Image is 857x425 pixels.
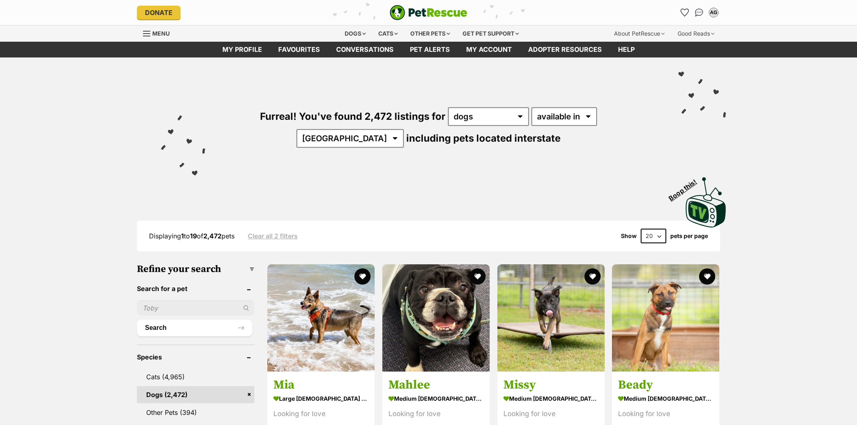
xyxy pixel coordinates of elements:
button: favourite [584,268,600,285]
a: Conversations [693,6,706,19]
strong: 1 [181,232,184,240]
img: chat-41dd97257d64d25036548639549fe6c8038ab92f7586957e7f3b1b290dea8141.svg [695,8,704,17]
span: including pets located interstate [406,132,561,144]
ul: Account quick links [678,6,720,19]
span: Boop this! [667,173,705,202]
div: Dogs [339,25,371,42]
span: Show [621,233,637,239]
span: Menu [152,30,170,37]
label: pets per page [670,233,708,239]
h3: Beady [618,378,713,393]
a: Other Pets (394) [137,404,254,421]
img: PetRescue TV logo [686,177,726,227]
h3: Mia [273,378,369,393]
strong: 2,472 [203,232,222,240]
a: Pet alerts [402,42,458,57]
div: About PetRescue [608,25,670,42]
div: Cats [373,25,403,42]
a: Favourites [270,42,328,57]
header: Species [137,353,254,361]
button: My account [707,6,720,19]
button: favourite [699,268,715,285]
span: Furreal! You've found 2,472 listings for [260,110,446,122]
button: Search [137,320,252,336]
h3: Missy [503,378,599,393]
div: Looking for love [273,409,369,420]
strong: medium [DEMOGRAPHIC_DATA] Dog [618,393,713,405]
h3: Refine your search [137,263,254,275]
a: Clear all 2 filters [248,232,298,240]
header: Search for a pet [137,285,254,292]
a: Favourites [678,6,691,19]
div: Good Reads [672,25,720,42]
img: Mahlee - British Bulldog [382,264,490,372]
img: Beady - German Shepherd x Australian Cattledog [612,264,719,372]
a: PetRescue [390,5,467,20]
a: Cats (4,965) [137,368,254,385]
img: Missy - German Shepherd x Australian Cattledog [497,264,605,372]
strong: medium [DEMOGRAPHIC_DATA] Dog [503,393,599,405]
a: Boop this! [686,170,726,229]
div: Looking for love [503,409,599,420]
strong: medium [DEMOGRAPHIC_DATA] Dog [388,393,484,405]
button: favourite [354,268,371,285]
h3: Mahlee [388,378,484,393]
div: Get pet support [457,25,524,42]
div: Looking for love [388,409,484,420]
strong: large [DEMOGRAPHIC_DATA] Dog [273,393,369,405]
div: Looking for love [618,409,713,420]
a: conversations [328,42,402,57]
a: Help [610,42,643,57]
a: My account [458,42,520,57]
a: Menu [143,25,175,40]
img: Mia - German Shepherd Dog x American Staffordshire Terrier Dog [267,264,375,372]
a: Donate [137,6,181,19]
a: Dogs (2,472) [137,386,254,403]
strong: 19 [190,232,197,240]
a: Adopter resources [520,42,610,57]
img: logo-e224e6f780fb5917bec1dbf3a21bbac754714ae5b6737aabdf751b685950b380.svg [390,5,467,20]
span: Displaying to of pets [149,232,235,240]
a: My profile [214,42,270,57]
div: AG [710,8,718,17]
input: Toby [137,300,254,316]
button: favourite [469,268,486,285]
div: Other pets [405,25,456,42]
